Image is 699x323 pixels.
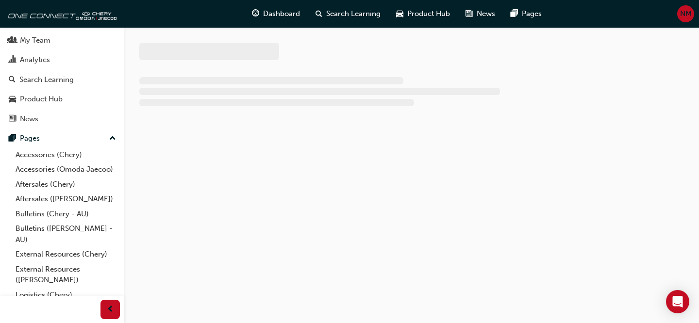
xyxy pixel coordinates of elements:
[458,4,503,24] a: news-iconNews
[477,8,495,19] span: News
[9,76,16,84] span: search-icon
[666,290,689,313] div: Open Intercom Messenger
[20,94,63,105] div: Product Hub
[677,5,694,22] button: NM
[19,74,74,85] div: Search Learning
[244,4,308,24] a: guage-iconDashboard
[522,8,542,19] span: Pages
[12,162,120,177] a: Accessories (Omoda Jaecoo)
[680,8,692,19] span: NM
[20,133,40,144] div: Pages
[12,288,120,303] a: Logistics (Chery)
[263,8,300,19] span: Dashboard
[12,177,120,192] a: Aftersales (Chery)
[109,132,116,145] span: up-icon
[4,129,120,147] button: Pages
[4,71,120,89] a: Search Learning
[316,8,322,20] span: search-icon
[4,32,120,49] a: My Team
[326,8,381,19] span: Search Learning
[252,8,259,20] span: guage-icon
[20,54,50,65] div: Analytics
[12,192,120,207] a: Aftersales ([PERSON_NAME])
[9,115,16,124] span: news-icon
[9,134,16,143] span: pages-icon
[9,56,16,65] span: chart-icon
[12,147,120,162] a: Accessories (Chery)
[4,90,120,108] a: Product Hub
[5,4,116,23] img: oneconnect
[9,95,16,104] span: car-icon
[12,262,120,288] a: External Resources ([PERSON_NAME])
[466,8,473,20] span: news-icon
[503,4,549,24] a: pages-iconPages
[107,304,114,316] span: prev-icon
[12,247,120,262] a: External Resources (Chery)
[308,4,388,24] a: search-iconSearch Learning
[4,51,120,69] a: Analytics
[396,8,403,20] span: car-icon
[9,36,16,45] span: people-icon
[388,4,458,24] a: car-iconProduct Hub
[20,35,50,46] div: My Team
[511,8,518,20] span: pages-icon
[4,110,120,128] a: News
[20,113,38,125] div: News
[4,10,120,129] button: DashboardMy TeamAnalyticsSearch LearningProduct HubNews
[407,8,450,19] span: Product Hub
[12,221,120,247] a: Bulletins ([PERSON_NAME] - AU)
[12,207,120,222] a: Bulletins (Chery - AU)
